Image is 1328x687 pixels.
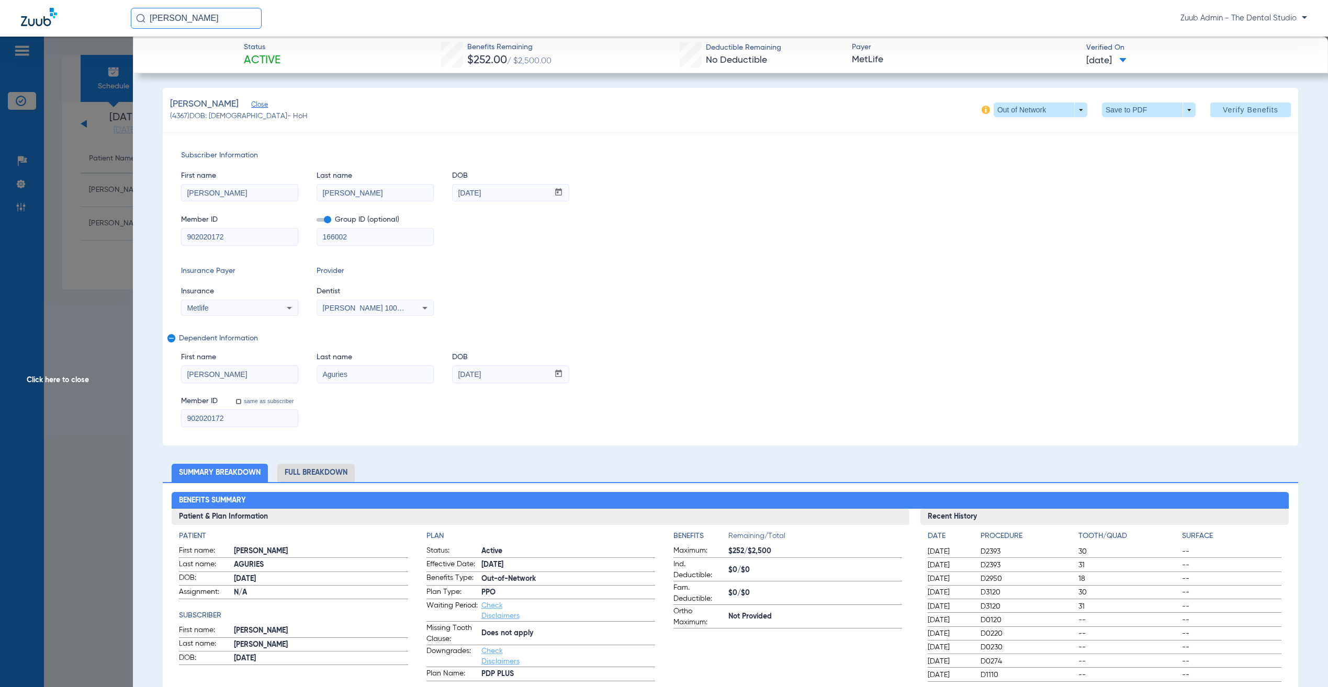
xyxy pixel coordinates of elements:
[928,601,972,612] span: [DATE]
[452,170,569,181] span: DOB
[481,559,655,570] span: [DATE]
[467,55,507,66] span: $252.00
[981,615,1075,625] span: D0120
[1223,106,1278,114] span: Verify Benefits
[1078,560,1178,570] span: 31
[234,587,408,598] span: N/A
[179,638,230,651] span: Last name:
[21,8,57,26] img: Zuub Logo
[170,98,239,111] span: [PERSON_NAME]
[928,587,972,598] span: [DATE]
[548,185,569,201] button: Open calendar
[251,101,261,111] span: Close
[852,53,1077,66] span: MetLife
[1182,656,1282,667] span: --
[322,304,425,312] span: [PERSON_NAME] 1003034372
[467,42,552,53] span: Benefits Remaining
[1182,546,1282,557] span: --
[1102,102,1196,117] button: Save to PDF
[981,601,1075,612] span: D3120
[179,610,408,621] h4: Subscriber
[179,559,230,571] span: Last name:
[481,647,520,665] a: Check Disclaimers
[928,656,972,667] span: [DATE]
[706,42,781,53] span: Deductible Remaining
[481,574,655,585] span: Out-of-Network
[928,670,972,680] span: [DATE]
[426,545,478,558] span: Status:
[1078,656,1178,667] span: --
[1078,628,1178,639] span: --
[1180,13,1307,24] span: Zuub Admin - The Dental Studio
[317,286,434,297] span: Dentist
[481,669,655,680] span: PDP PLUS
[981,587,1075,598] span: D3120
[673,582,725,604] span: Fam. Deductible:
[234,653,408,664] span: [DATE]
[426,559,478,571] span: Effective Date:
[981,628,1075,639] span: D0220
[179,531,408,542] h4: Patient
[167,334,174,347] mat-icon: remove
[1078,546,1178,557] span: 30
[426,531,655,542] h4: Plan
[187,304,208,312] span: Metlife
[852,42,1077,53] span: Payer
[131,8,262,29] input: Search for patients
[1210,102,1291,117] button: Verify Benefits
[426,623,478,645] span: Missing Tooth Clause:
[1182,670,1282,680] span: --
[1182,574,1282,584] span: --
[426,573,478,585] span: Benefits Type:
[426,668,478,681] span: Plan Name:
[548,366,569,383] button: Open calendar
[728,611,902,622] span: Not Provided
[928,546,972,557] span: [DATE]
[1182,587,1282,598] span: --
[481,602,520,620] a: Check Disclaimers
[673,545,725,558] span: Maximum:
[181,396,218,407] span: Member ID
[982,106,990,114] img: info-icon
[179,652,230,665] span: DOB:
[170,111,308,122] span: (4367) DOB: [DEMOGRAPHIC_DATA] - HoH
[172,509,909,525] h3: Patient & Plan Information
[426,646,478,667] span: Downgrades:
[507,57,552,65] span: / $2,500.00
[179,587,230,599] span: Assignment:
[426,600,478,621] span: Waiting Period:
[181,266,298,277] span: Insurance Payer
[234,546,408,557] span: [PERSON_NAME]
[317,214,434,225] span: Group ID (optional)
[673,531,728,542] h4: Benefits
[481,546,655,557] span: Active
[181,150,1280,161] span: Subscriber Information
[481,587,655,598] span: PPO
[481,628,655,639] span: Does not apply
[181,214,298,225] span: Member ID
[1182,615,1282,625] span: --
[317,170,434,181] span: Last name
[981,531,1075,545] app-breakdown-title: Procedure
[136,14,145,23] img: Search Icon
[234,559,408,570] span: AGURIES
[234,639,408,650] span: [PERSON_NAME]
[928,531,972,545] app-breakdown-title: Date
[728,546,902,557] span: $252/$2,500
[244,53,280,68] span: Active
[928,531,972,542] h4: Date
[1182,560,1282,570] span: --
[277,464,355,482] li: Full Breakdown
[317,352,434,363] span: Last name
[179,545,230,558] span: First name:
[706,55,767,65] span: No Deductible
[928,615,972,625] span: [DATE]
[1078,670,1178,680] span: --
[1182,628,1282,639] span: --
[1078,642,1178,652] span: --
[1078,531,1178,542] h4: Tooth/Quad
[179,625,230,637] span: First name:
